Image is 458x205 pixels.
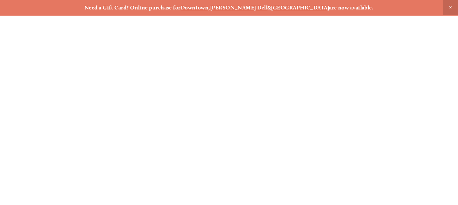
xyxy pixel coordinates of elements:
[210,4,267,11] a: [PERSON_NAME] Dell
[267,4,271,11] strong: &
[329,4,373,11] strong: are now available.
[181,4,209,11] a: Downtown
[271,4,329,11] a: [GEOGRAPHIC_DATA]
[208,4,210,11] strong: ,
[85,4,181,11] strong: Need a Gift Card? Online purchase for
